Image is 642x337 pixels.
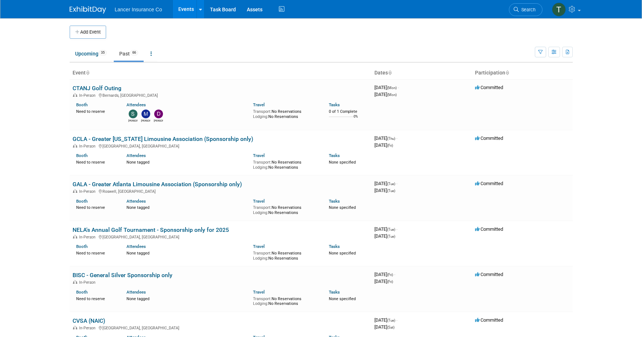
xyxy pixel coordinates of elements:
[127,244,146,249] a: Attendees
[154,110,163,118] img: Dennis Kelly
[329,160,356,165] span: None specified
[73,272,172,279] a: BISC - General Silver Sponsorship only
[70,6,106,14] img: ExhibitDay
[73,143,369,149] div: [GEOGRAPHIC_DATA], [GEOGRAPHIC_DATA]
[79,326,98,330] span: In-Person
[475,226,503,232] span: Committed
[73,326,77,329] img: In-Person Event
[374,317,397,323] span: [DATE]
[374,188,395,193] span: [DATE]
[129,110,137,118] img: Steven O'Shea
[505,70,509,76] a: Sort by Participation Type
[374,272,395,277] span: [DATE]
[127,204,248,210] div: None tagged
[130,50,138,55] span: 66
[73,235,77,238] img: In-Person Event
[79,189,98,194] span: In-Person
[70,26,106,39] button: Add Event
[387,86,397,90] span: (Mon)
[398,85,399,90] span: -
[253,114,268,119] span: Lodging:
[509,3,542,16] a: Search
[374,85,399,90] span: [DATE]
[396,317,397,323] span: -
[76,153,87,158] a: Booth
[329,109,369,114] div: 0 of 1 Complete
[329,205,356,210] span: None specified
[253,301,268,306] span: Lodging:
[374,324,394,330] span: [DATE]
[329,102,340,107] a: Tasks
[329,296,356,301] span: None specified
[475,317,503,323] span: Committed
[374,181,397,186] span: [DATE]
[374,233,395,239] span: [DATE]
[253,160,272,165] span: Transport:
[253,204,318,215] div: No Reservations No Reservations
[127,249,248,256] div: None tagged
[127,158,248,165] div: None tagged
[141,118,150,123] div: Matt Mushorn
[73,188,369,194] div: Roswell, [GEOGRAPHIC_DATA]
[253,290,265,295] a: Travel
[387,227,395,231] span: (Tue)
[79,280,98,285] span: In-Person
[253,205,272,210] span: Transport:
[253,108,318,119] div: No Reservations No Reservations
[73,280,77,284] img: In-Person Event
[79,144,98,149] span: In-Person
[76,249,116,256] div: Need to reserve
[374,279,393,284] span: [DATE]
[253,199,265,204] a: Travel
[76,102,87,107] a: Booth
[127,295,248,302] div: None tagged
[253,295,318,306] div: No Reservations No Reservations
[76,204,116,210] div: Need to reserve
[374,142,393,148] span: [DATE]
[127,199,146,204] a: Attendees
[374,92,397,97] span: [DATE]
[99,50,107,55] span: 35
[253,165,268,170] span: Lodging:
[76,295,116,302] div: Need to reserve
[253,102,265,107] a: Travel
[396,226,397,232] span: -
[73,325,369,330] div: [GEOGRAPHIC_DATA], [GEOGRAPHIC_DATA]
[114,47,144,61] a: Past66
[128,118,137,123] div: Steven O'Shea
[329,199,340,204] a: Tasks
[387,273,393,277] span: (Fri)
[387,325,394,329] span: (Sat)
[253,244,265,249] a: Travel
[329,251,356,256] span: None specified
[76,290,87,295] a: Booth
[371,67,472,79] th: Dates
[115,7,162,12] span: Lancer Insurance Co
[73,226,229,233] a: NELA's Annual Golf Tournament - Sponsorship only for 2025
[141,110,150,118] img: Matt Mushorn
[387,234,395,238] span: (Tue)
[76,244,87,249] a: Booth
[374,135,397,141] span: [DATE]
[127,102,146,107] a: Attendees
[374,226,397,232] span: [DATE]
[387,189,395,193] span: (Tue)
[253,296,272,301] span: Transport:
[73,85,121,92] a: CTANJ Golf Outing
[354,115,358,125] td: 0%
[387,280,393,284] span: (Fri)
[76,108,116,114] div: Need to reserve
[73,144,77,148] img: In-Person Event
[127,290,146,295] a: Attendees
[79,93,98,98] span: In-Person
[552,3,566,16] img: Terrence Forrest
[73,181,242,188] a: GALA - Greater Atlanta Limousine Association (Sponsorship only)
[70,47,112,61] a: Upcoming35
[73,189,77,193] img: In-Person Event
[154,118,163,123] div: Dennis Kelly
[73,317,105,324] a: CVSA (NAIC)
[519,7,536,12] span: Search
[253,153,265,158] a: Travel
[253,256,268,261] span: Lodging:
[396,181,397,186] span: -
